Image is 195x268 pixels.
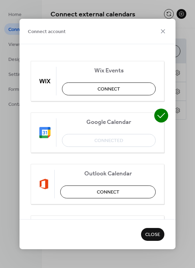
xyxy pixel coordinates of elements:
[145,231,160,239] span: Close
[62,82,156,95] button: Connect
[62,67,156,74] span: Wix Events
[141,228,164,241] button: Close
[60,170,156,178] span: Outlook Calendar
[39,76,50,87] img: wix
[28,28,66,36] span: Connect account
[60,186,156,198] button: Connect
[97,189,119,196] span: Connect
[97,86,120,93] span: Connect
[62,119,156,126] span: Google Calendar
[39,179,49,190] img: outlook
[39,127,50,138] img: google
